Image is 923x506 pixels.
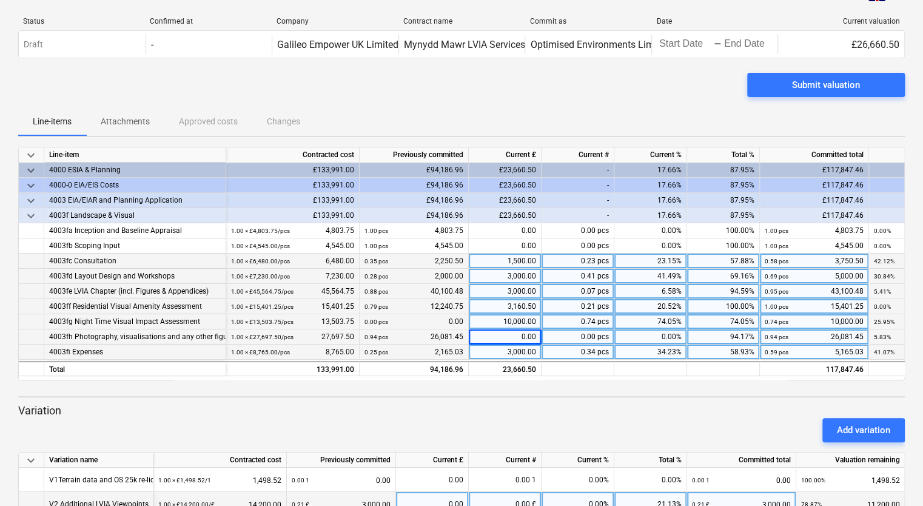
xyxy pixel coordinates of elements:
[469,193,542,208] div: £23,660.50
[765,228,788,234] small: 1.00 pcs
[469,329,542,345] div: 0.00
[24,453,38,468] span: keyboard_arrow_down
[24,194,38,208] span: keyboard_arrow_down
[529,17,646,25] div: Commit as
[231,273,290,280] small: 1.00 × £7,230.00 / pcs
[101,115,150,128] p: Attachments
[614,269,687,284] div: 41.49%
[24,38,43,51] p: Draft
[469,269,542,284] div: 3,000.00
[765,345,864,360] div: 5,165.03
[614,468,687,492] div: 0.00%
[469,254,542,269] div: 1,500.00
[49,345,221,360] div: 4003fi Expenses
[874,334,891,340] small: 5.83%
[765,319,788,325] small: 0.74 pcs
[614,254,687,269] div: 23.15%
[277,39,548,50] div: Galileo Empower UK Limited (previously GGE Scotland Limited)
[822,418,905,442] button: Add variation
[760,208,869,223] div: £117,847.46
[760,361,869,376] div: 117,847.46
[226,147,360,163] div: Contracted cost
[153,453,287,468] div: Contracted cost
[44,453,153,468] div: Variation name
[687,314,760,329] div: 74.05%
[231,288,294,295] small: 1.00 × £45,564.75 / pcs
[226,193,360,208] div: £133,991.00
[287,453,396,468] div: Previously committed
[614,193,687,208] div: 17.66%
[364,319,388,325] small: 0.00 pcs
[49,208,221,223] div: 4003f Landscape & Visual
[469,314,542,329] div: 10,000.00
[874,303,891,310] small: 0.00%
[874,349,894,356] small: 41.07%
[49,254,221,269] div: 4003fc Consultation
[874,258,894,265] small: 42.12%
[231,258,290,265] small: 1.00 × £6,480.00 / pcs
[364,228,388,234] small: 1.00 pcs
[469,238,542,254] div: 0.00
[765,284,864,299] div: 43,100.48
[614,163,687,178] div: 17.66%
[24,163,38,178] span: keyboard_arrow_down
[765,288,788,295] small: 0.95 pcs
[404,39,525,50] div: Mynydd Mawr LVIA Services
[765,243,788,249] small: 1.00 pcs
[364,329,463,345] div: 26,081.45
[765,238,864,254] div: 4,545.00
[747,73,905,97] button: Submit valuation
[469,223,542,238] div: 0.00
[364,269,463,284] div: 2,000.00
[542,163,614,178] div: -
[765,223,864,238] div: 4,803.75
[364,349,388,356] small: 0.25 pcs
[765,299,864,314] div: 15,401.25
[364,345,463,360] div: 2,165.03
[542,254,614,269] div: 0.23 pcs
[364,288,388,295] small: 0.88 pcs
[542,299,614,314] div: 0.21 pcs
[24,209,38,223] span: keyboard_arrow_down
[49,284,221,299] div: 4003fe LVIA Chapter (incl. Figures & Appendices)
[614,238,687,254] div: 0.00%
[49,329,221,345] div: 4003fh Photography, visualisations and any other figures
[765,329,864,345] div: 26,081.45
[18,403,905,418] p: Variation
[403,17,520,25] div: Contract name
[692,468,791,493] div: 0.00
[783,17,900,25] div: Current valuation
[364,299,463,314] div: 12,240.75
[687,163,760,178] div: 87.95%
[687,254,760,269] div: 57.88%
[692,477,710,484] small: 0.00 1
[364,238,463,254] div: 4,545.00
[150,17,267,25] div: Confirmed at
[49,238,221,254] div: 4003fb Scoping Input
[656,17,773,25] div: Date
[614,223,687,238] div: 0.00%
[231,299,354,314] div: 15,401.25
[687,208,760,223] div: 87.95%
[837,422,890,438] div: Add variation
[542,329,614,345] div: 0.00 pcs
[777,35,904,54] div: £26,660.50
[722,36,779,53] input: End Date
[231,319,294,325] small: 1.00 × £13,503.75 / pcs
[760,178,869,193] div: £117,847.46
[874,228,891,234] small: 0.00%
[614,147,687,163] div: Current %
[469,453,542,468] div: Current #
[542,284,614,299] div: 0.07 pcs
[542,238,614,254] div: 0.00 pcs
[530,39,670,50] div: Optimised Environments Limited
[364,334,388,340] small: 0.94 pcs
[396,453,469,468] div: Current £
[765,303,788,310] small: 1.00 pcs
[44,361,226,376] div: Total
[360,208,469,223] div: £94,186.96
[714,41,722,48] div: -
[49,163,221,178] div: 4000 ESIA & Planning
[687,284,760,299] div: 94.59%
[469,468,542,492] div: 0.00 1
